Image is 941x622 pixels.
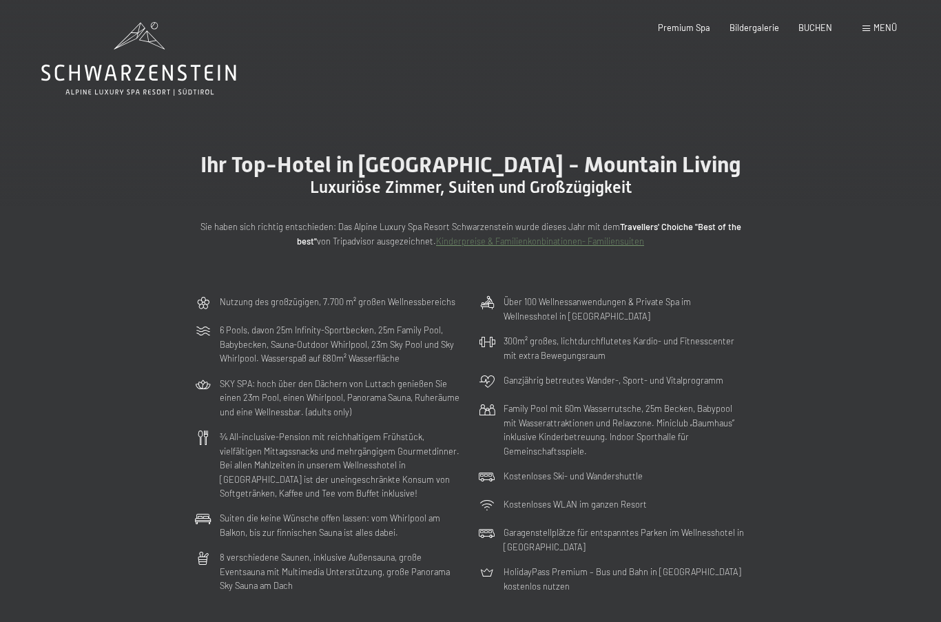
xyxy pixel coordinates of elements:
p: HolidayPass Premium – Bus und Bahn in [GEOGRAPHIC_DATA] kostenlos nutzen [504,565,746,593]
p: Sie haben sich richtig entschieden: Das Alpine Luxury Spa Resort Schwarzenstein wurde dieses Jahr... [195,220,746,248]
span: Menü [873,22,897,33]
a: Premium Spa [658,22,710,33]
p: 8 verschiedene Saunen, inklusive Außensauna, große Eventsauna mit Multimedia Unterstützung, große... [220,550,462,592]
p: 6 Pools, davon 25m Infinity-Sportbecken, 25m Family Pool, Babybecken, Sauna-Outdoor Whirlpool, 23... [220,323,462,365]
a: Bildergalerie [730,22,779,33]
p: Garagenstellplätze für entspanntes Parken im Wellnesshotel in [GEOGRAPHIC_DATA] [504,526,746,554]
p: Über 100 Wellnessanwendungen & Private Spa im Wellnesshotel in [GEOGRAPHIC_DATA] [504,295,746,323]
p: Kostenloses Ski- und Wandershuttle [504,469,643,483]
p: Family Pool mit 60m Wasserrutsche, 25m Becken, Babypool mit Wasserattraktionen und Relaxzone. Min... [504,402,746,458]
p: Kostenloses WLAN im ganzen Resort [504,497,647,511]
p: Ganzjährig betreutes Wander-, Sport- und Vitalprogramm [504,373,723,387]
p: SKY SPA: hoch über den Dächern von Luttach genießen Sie einen 23m Pool, einen Whirlpool, Panorama... [220,377,462,419]
a: BUCHEN [798,22,832,33]
p: Nutzung des großzügigen, 7.700 m² großen Wellnessbereichs [220,295,455,309]
p: Suiten die keine Wünsche offen lassen: vom Whirlpool am Balkon, bis zur finnischen Sauna ist alle... [220,511,462,539]
span: Ihr Top-Hotel in [GEOGRAPHIC_DATA] - Mountain Living [200,152,741,178]
p: 300m² großes, lichtdurchflutetes Kardio- und Fitnesscenter mit extra Bewegungsraum [504,334,746,362]
strong: Travellers' Choiche "Best of the best" [297,221,741,246]
a: Kinderpreise & Familienkonbinationen- Familiensuiten [436,236,644,247]
p: ¾ All-inclusive-Pension mit reichhaltigem Frühstück, vielfältigen Mittagssnacks und mehrgängigem ... [220,430,462,500]
span: Luxuriöse Zimmer, Suiten und Großzügigkeit [310,178,632,197]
